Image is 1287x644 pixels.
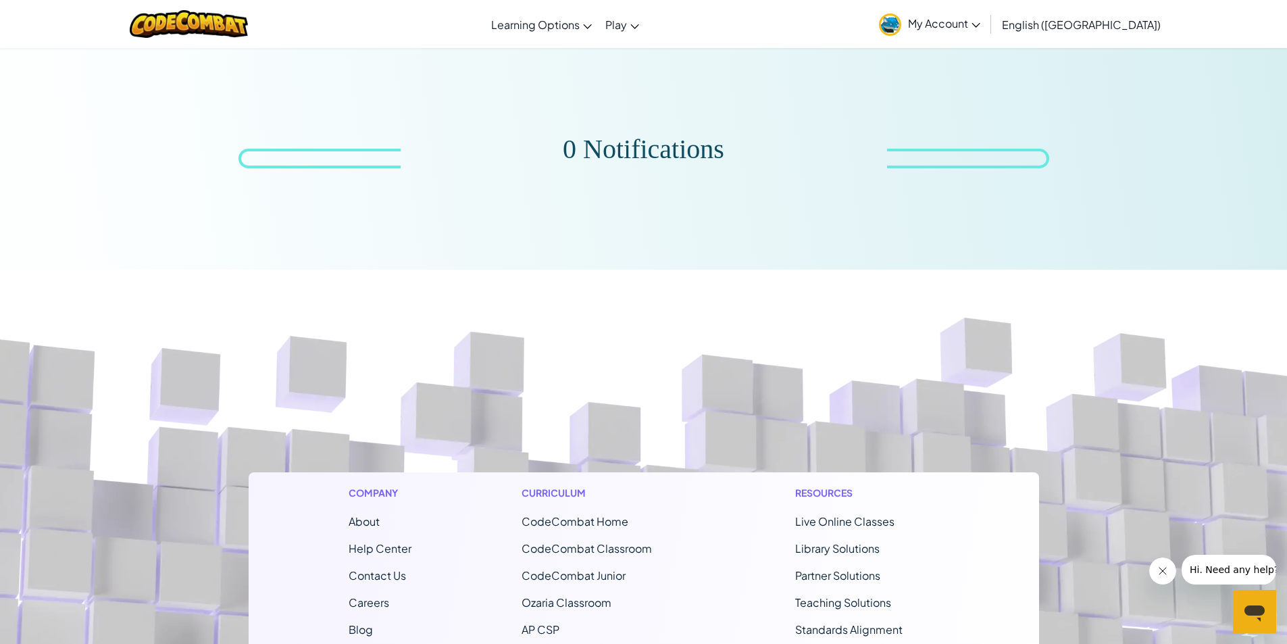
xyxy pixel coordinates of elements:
[349,486,411,500] h1: Company
[605,18,627,32] span: Play
[522,486,685,500] h1: Curriculum
[349,514,380,528] a: About
[795,486,939,500] h1: Resources
[522,541,652,555] a: CodeCombat Classroom
[599,6,646,43] a: Play
[1149,558,1176,585] iframe: Close message
[908,16,980,30] span: My Account
[522,595,611,610] a: Ozaria Classroom
[795,595,891,610] a: Teaching Solutions
[795,514,894,528] a: Live Online Classes
[995,6,1167,43] a: English ([GEOGRAPHIC_DATA])
[349,595,389,610] a: Careers
[522,622,559,637] a: AP CSP
[522,568,626,583] a: CodeCombat Junior
[8,9,97,20] span: Hi. Need any help?
[872,3,987,45] a: My Account
[130,10,248,38] img: CodeCombat logo
[349,622,373,637] a: Blog
[484,6,599,43] a: Learning Options
[522,514,628,528] span: CodeCombat Home
[349,568,406,583] span: Contact Us
[795,541,880,555] a: Library Solutions
[563,139,724,159] div: 0 Notifications
[795,622,903,637] a: Standards Alignment
[1233,590,1276,633] iframe: Button to launch messaging window
[879,14,901,36] img: avatar
[491,18,580,32] span: Learning Options
[1002,18,1161,32] span: English ([GEOGRAPHIC_DATA])
[795,568,880,583] a: Partner Solutions
[349,541,411,555] a: Help Center
[1182,555,1276,585] iframe: Message from company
